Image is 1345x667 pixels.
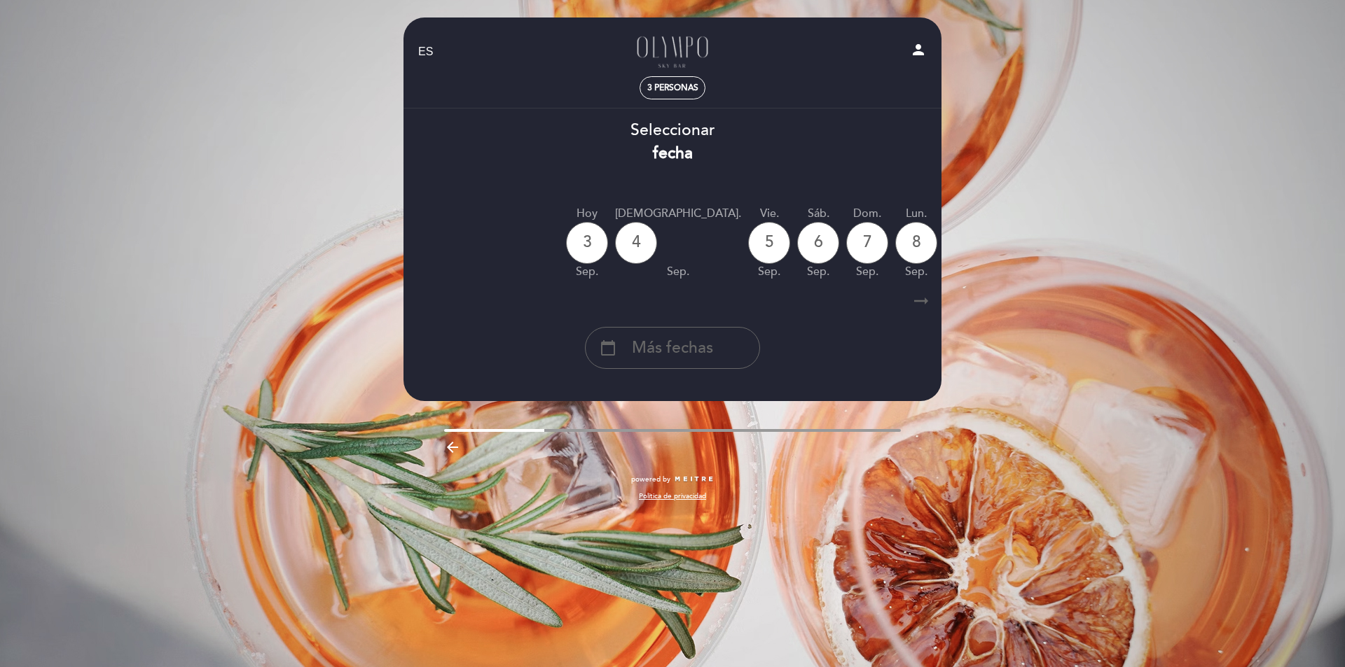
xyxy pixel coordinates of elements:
[615,264,741,280] div: sep.
[615,206,741,222] div: [DEMOGRAPHIC_DATA].
[910,41,927,63] button: person
[674,476,714,483] img: MEITRE
[653,143,693,163] b: fecha
[797,264,839,280] div: sep.
[444,439,461,456] i: arrow_backward
[748,206,790,222] div: vie.
[846,206,888,222] div: dom.
[895,206,937,222] div: lun.
[647,83,698,93] span: 3 personas
[911,286,932,316] i: arrow_right_alt
[846,264,888,280] div: sep.
[566,206,608,222] div: Hoy
[566,222,608,264] div: 3
[748,222,790,264] div: 5
[632,337,713,360] span: Más fechas
[846,222,888,264] div: 7
[600,336,616,360] i: calendar_today
[585,33,760,71] a: Olympo Sky Bar
[797,206,839,222] div: sáb.
[895,264,937,280] div: sep.
[797,222,839,264] div: 6
[895,222,937,264] div: 8
[403,119,942,165] div: Seleccionar
[748,264,790,280] div: sep.
[910,41,927,58] i: person
[615,222,657,264] div: 4
[631,475,714,484] a: powered by
[566,264,608,280] div: sep.
[639,491,706,501] a: Política de privacidad
[631,475,670,484] span: powered by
